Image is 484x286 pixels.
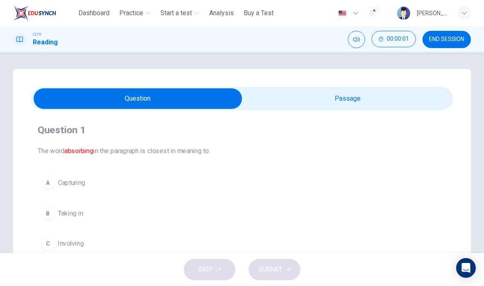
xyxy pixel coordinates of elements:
[372,31,416,48] div: Hide
[119,8,143,18] span: Practice
[13,5,75,21] a: ELTC logo
[337,10,347,16] img: en
[387,36,409,42] span: 00:00:01
[41,176,55,189] div: A
[38,203,446,224] button: BTaking in
[429,36,464,43] span: END SESSION
[38,233,446,254] button: CInvolving
[348,31,365,48] div: Mute
[417,8,448,18] div: [PERSON_NAME]
[206,6,237,21] button: Analysis
[372,31,416,47] button: 00:00:01
[38,123,446,136] h4: Question 1
[58,239,84,249] span: Involving
[41,237,55,250] div: C
[33,32,41,37] span: CEFR
[397,7,410,20] img: Profile picture
[240,6,277,21] button: Buy a Test
[209,8,234,18] span: Analysis
[13,5,56,21] img: ELTC logo
[64,147,93,155] font: absorbing
[244,8,274,18] span: Buy a Test
[422,31,471,48] button: END SESSION
[38,146,446,156] span: The word in the paragraph is closest in meaning to:
[58,178,85,188] span: Capturing
[78,8,110,18] span: Dashboard
[38,173,446,193] button: ACapturing
[160,8,192,18] span: Start a test
[456,258,476,278] div: Open Intercom Messenger
[41,207,55,220] div: B
[75,6,113,21] button: Dashboard
[58,208,83,218] span: Taking in
[33,37,58,47] h1: Reading
[116,6,154,21] button: Practice
[157,6,203,21] button: Start a test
